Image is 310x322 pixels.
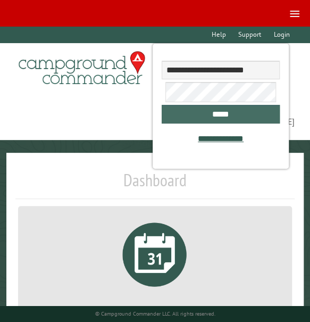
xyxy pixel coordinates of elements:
[15,97,295,127] span: [EMAIL_ADDRESS][DOMAIN_NAME]
[31,214,279,315] a: Reserve campsites for your customers
[206,27,231,43] a: Help
[15,47,148,89] img: Campground Commander
[233,27,266,43] a: Support
[269,27,295,43] a: Login
[15,170,295,199] h1: Dashboard
[31,303,279,315] p: Reserve campsites for your customers
[95,310,215,317] small: © Campground Commander LLC. All rights reserved.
